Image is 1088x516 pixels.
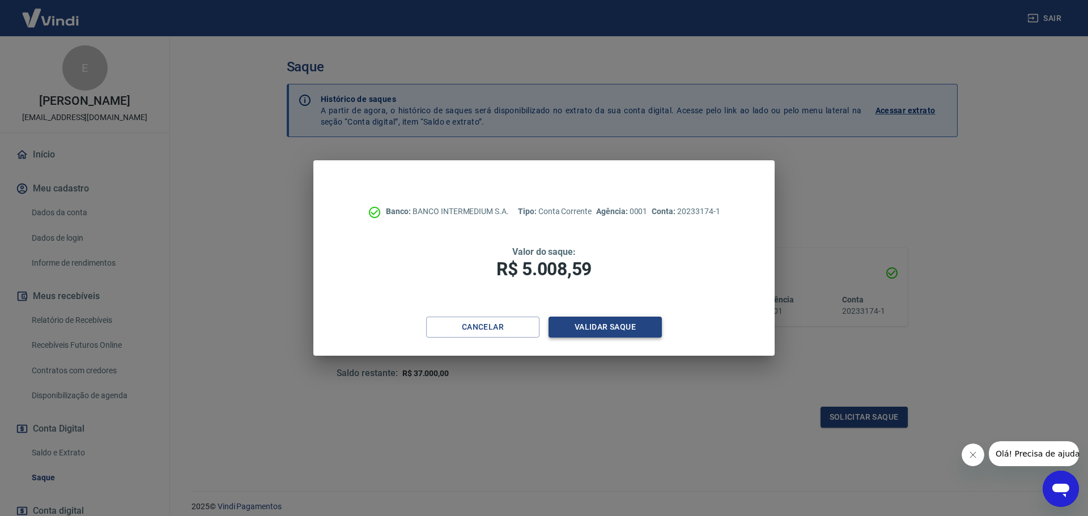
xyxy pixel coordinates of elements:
[549,317,662,338] button: Validar saque
[496,258,592,280] span: R$ 5.008,59
[596,207,630,216] span: Agência:
[512,246,576,257] span: Valor do saque:
[426,317,539,338] button: Cancelar
[962,443,984,466] iframe: Fechar mensagem
[596,206,647,218] p: 0001
[989,441,1079,466] iframe: Mensagem da empresa
[518,207,538,216] span: Tipo:
[7,8,95,17] span: Olá! Precisa de ajuda?
[652,206,720,218] p: 20233174-1
[1043,471,1079,507] iframe: Botão para abrir a janela de mensagens
[386,206,509,218] p: BANCO INTERMEDIUM S.A.
[386,207,413,216] span: Banco:
[518,206,592,218] p: Conta Corrente
[652,207,677,216] span: Conta:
